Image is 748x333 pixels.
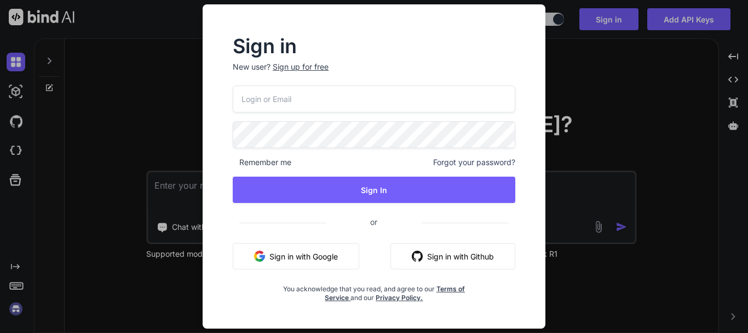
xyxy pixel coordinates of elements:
[233,157,291,168] span: Remember me
[233,177,515,203] button: Sign In
[325,285,465,302] a: Terms of Service
[376,294,423,302] a: Privacy Policy.
[390,243,515,269] button: Sign in with Github
[233,61,515,86] p: New user?
[254,251,265,262] img: google
[433,157,515,168] span: Forgot your password?
[280,278,468,302] div: You acknowledge that you read, and agree to our and our
[326,208,421,235] span: or
[233,243,359,269] button: Sign in with Google
[233,86,515,112] input: Login or Email
[233,37,515,55] h2: Sign in
[412,251,423,262] img: github
[273,61,329,72] div: Sign up for free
